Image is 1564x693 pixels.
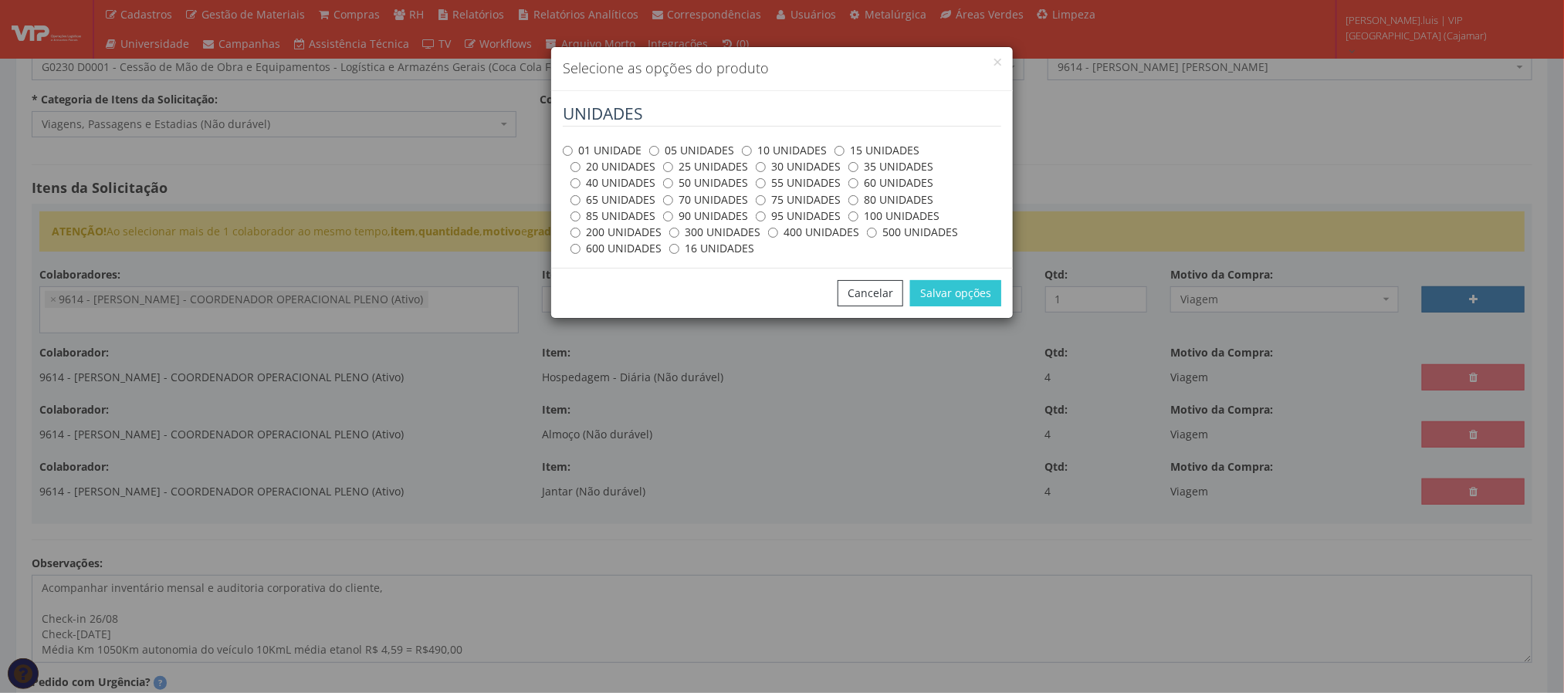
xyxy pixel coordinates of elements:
label: 25 UNIDADES [663,159,748,174]
label: 30 UNIDADES [756,159,841,174]
label: 15 UNIDADES [834,143,919,158]
label: 80 UNIDADES [848,192,933,208]
button: Salvar opções [910,280,1001,306]
label: 600 UNIDADES [570,241,662,256]
label: 20 UNIDADES [570,159,655,174]
label: 95 UNIDADES [756,208,841,224]
label: 400 UNIDADES [768,225,859,240]
label: 10 UNIDADES [742,143,827,158]
label: 100 UNIDADES [848,208,939,224]
label: 200 UNIDADES [570,225,662,240]
button: Cancelar [838,280,903,306]
label: 50 UNIDADES [663,175,748,191]
label: 01 UNIDADE [563,143,642,158]
label: 40 UNIDADES [570,175,655,191]
label: 300 UNIDADES [669,225,760,240]
label: 65 UNIDADES [570,192,655,208]
label: 60 UNIDADES [848,175,933,191]
legend: UNIDADES [563,103,1001,127]
label: 70 UNIDADES [663,192,748,208]
label: 500 UNIDADES [867,225,958,240]
label: 05 UNIDADES [649,143,734,158]
h4: Selecione as opções do produto [563,59,1001,79]
label: 85 UNIDADES [570,208,655,224]
label: 16 UNIDADES [669,241,754,256]
label: 90 UNIDADES [663,208,748,224]
label: 75 UNIDADES [756,192,841,208]
label: 55 UNIDADES [756,175,841,191]
label: 35 UNIDADES [848,159,933,174]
